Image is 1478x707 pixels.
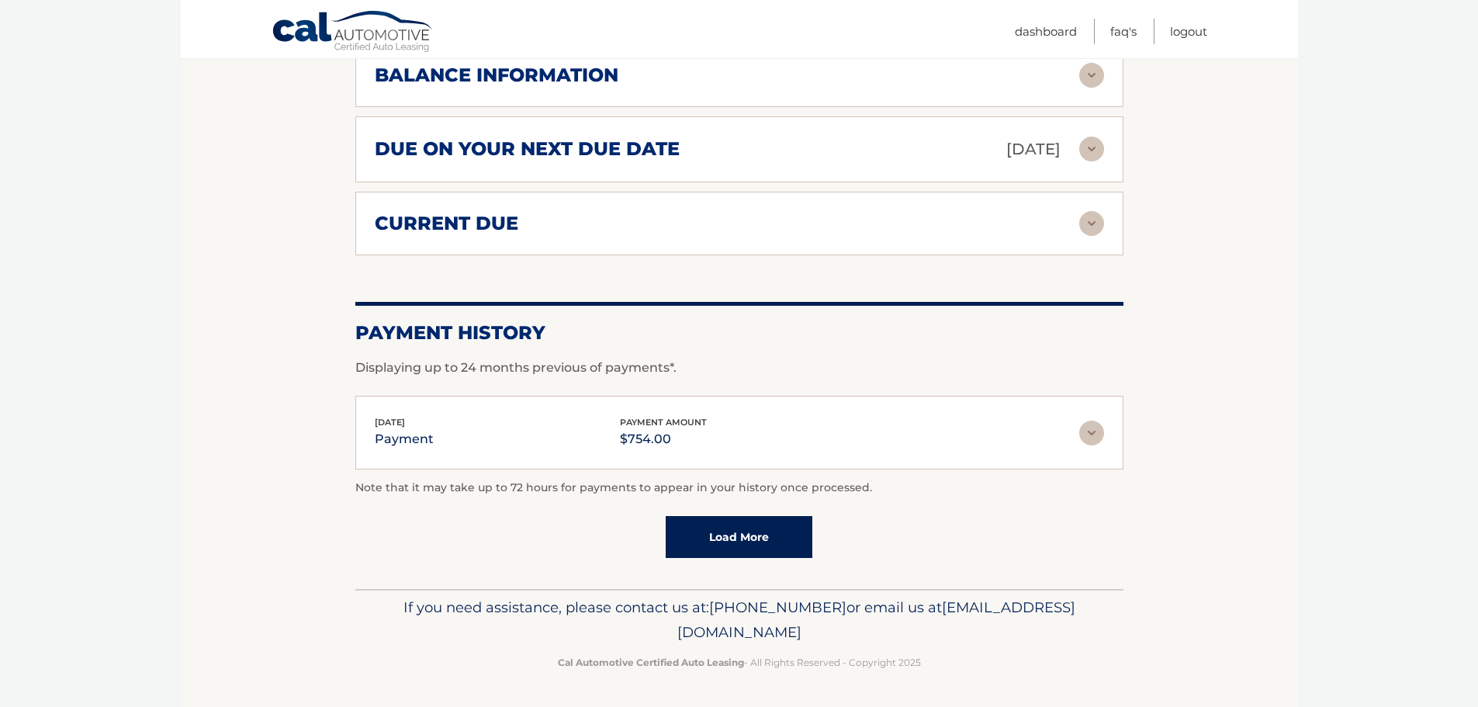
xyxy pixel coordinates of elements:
span: [DATE] [375,417,405,428]
h2: due on your next due date [375,137,680,161]
span: payment amount [620,417,707,428]
a: Logout [1170,19,1207,44]
p: [DATE] [1006,136,1061,163]
p: If you need assistance, please contact us at: or email us at [365,595,1113,645]
a: Dashboard [1015,19,1077,44]
p: $754.00 [620,428,707,450]
p: Note that it may take up to 72 hours for payments to appear in your history once processed. [355,479,1123,497]
img: accordion-rest.svg [1079,63,1104,88]
p: - All Rights Reserved - Copyright 2025 [365,654,1113,671]
p: Displaying up to 24 months previous of payments*. [355,359,1123,377]
span: [PHONE_NUMBER] [709,598,846,616]
a: Cal Automotive [272,10,434,55]
h2: current due [375,212,518,235]
strong: Cal Automotive Certified Auto Leasing [558,657,744,668]
img: accordion-rest.svg [1079,421,1104,445]
a: FAQ's [1110,19,1137,44]
a: Load More [666,516,812,558]
img: accordion-rest.svg [1079,137,1104,161]
img: accordion-rest.svg [1079,211,1104,236]
h2: balance information [375,64,618,87]
h2: Payment History [355,321,1123,345]
p: payment [375,428,434,450]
